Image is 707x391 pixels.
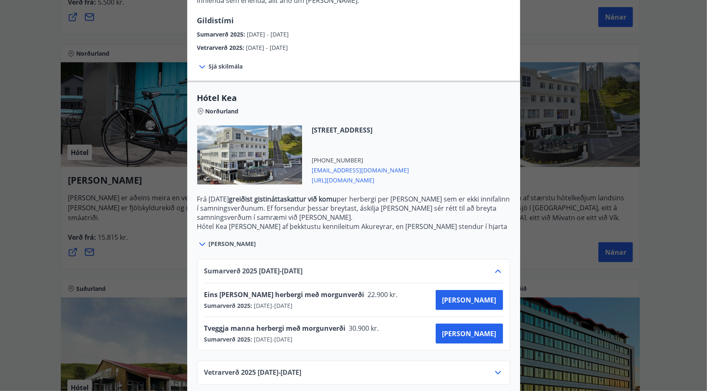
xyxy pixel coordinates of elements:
[312,175,409,184] span: [URL][DOMAIN_NAME]
[312,125,409,135] span: [STREET_ADDRESS]
[312,156,409,165] span: [PHONE_NUMBER]
[197,30,247,38] span: Sumarverð 2025 :
[209,62,243,71] span: Sjá skilmála
[206,107,239,116] span: Norðurland
[197,15,234,25] span: Gildistími
[247,30,289,38] span: [DATE] - [DATE]
[246,44,288,52] span: [DATE] - [DATE]
[312,165,409,175] span: [EMAIL_ADDRESS][DOMAIN_NAME]
[197,222,510,258] p: Hótel Kea [PERSON_NAME] af þekktustu kennileitum Akureyrar, en [PERSON_NAME] stendur í hjarta mið...
[209,240,256,248] span: [PERSON_NAME]
[229,194,337,204] strong: greiðist gistináttaskattur við komu
[197,92,510,104] span: Hótel Kea
[197,194,510,222] p: Frá [DATE] per herbergi per [PERSON_NAME] sem er ekki innifalinn í samningsverðunum. Ef forsendur...
[197,44,246,52] span: Vetrarverð 2025 :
